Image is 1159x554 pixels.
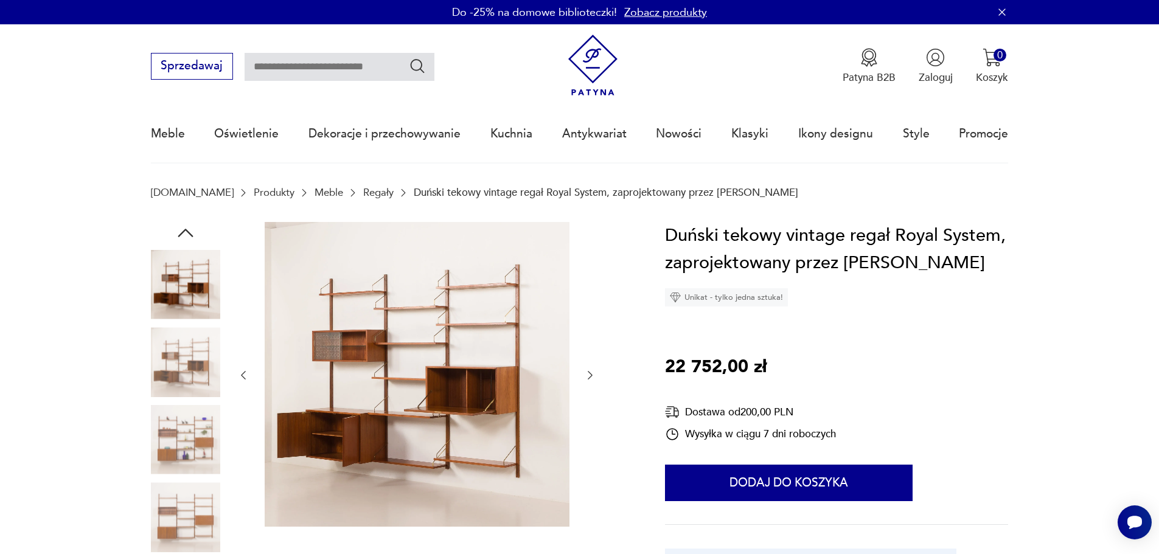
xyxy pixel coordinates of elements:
[665,288,788,306] div: Unikat - tylko jedna sztuka!
[265,222,569,527] img: Zdjęcie produktu Duński tekowy vintage regał Royal System, zaprojektowany przez Poula Cadoviusa
[562,35,624,96] img: Patyna - sklep z meblami i dekoracjami vintage
[1118,505,1152,539] iframe: Smartsupp widget button
[214,106,279,162] a: Oświetlenie
[151,62,233,72] a: Sprzedawaj
[994,49,1006,61] div: 0
[903,106,930,162] a: Style
[926,48,945,67] img: Ikonka użytkownika
[919,71,953,85] p: Zaloguj
[151,187,234,198] a: [DOMAIN_NAME]
[151,482,220,552] img: Zdjęcie produktu Duński tekowy vintage regał Royal System, zaprojektowany przez Poula Cadoviusa
[798,106,873,162] a: Ikony designu
[665,353,767,381] p: 22 752,00 zł
[254,187,294,198] a: Produkty
[151,327,220,396] img: Zdjęcie produktu Duński tekowy vintage regał Royal System, zaprojektowany przez Poula Cadoviusa
[731,106,768,162] a: Klasyki
[151,53,233,80] button: Sprzedawaj
[670,292,681,303] img: Ikona diamentu
[315,187,343,198] a: Meble
[562,106,627,162] a: Antykwariat
[665,404,836,420] div: Dostawa od 200,00 PLN
[490,106,532,162] a: Kuchnia
[976,71,1008,85] p: Koszyk
[414,187,798,198] p: Duński tekowy vintage regał Royal System, zaprojektowany przez [PERSON_NAME]
[860,48,879,67] img: Ikona medalu
[409,57,426,75] button: Szukaj
[363,187,394,198] a: Regały
[959,106,1008,162] a: Promocje
[665,404,680,420] img: Ikona dostawy
[976,48,1008,85] button: 0Koszyk
[983,48,1001,67] img: Ikona koszyka
[151,106,185,162] a: Meble
[843,48,896,85] button: Patyna B2B
[656,106,701,162] a: Nowości
[308,106,461,162] a: Dekoracje i przechowywanie
[151,405,220,474] img: Zdjęcie produktu Duński tekowy vintage regał Royal System, zaprojektowany przez Poula Cadoviusa
[843,48,896,85] a: Ikona medaluPatyna B2B
[843,71,896,85] p: Patyna B2B
[151,250,220,319] img: Zdjęcie produktu Duński tekowy vintage regał Royal System, zaprojektowany przez Poula Cadoviusa
[452,5,617,20] p: Do -25% na domowe biblioteczki!
[665,222,1008,277] h1: Duński tekowy vintage regał Royal System, zaprojektowany przez [PERSON_NAME]
[665,427,836,441] div: Wysyłka w ciągu 7 dni roboczych
[919,48,953,85] button: Zaloguj
[665,465,913,501] button: Dodaj do koszyka
[624,5,707,20] a: Zobacz produkty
